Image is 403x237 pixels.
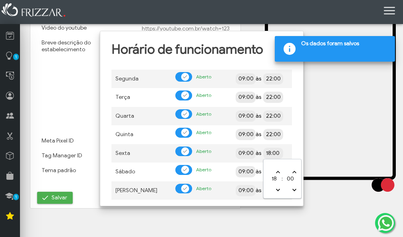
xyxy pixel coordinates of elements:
[111,125,172,144] td: Quinta
[13,194,19,200] span: 1
[42,39,91,53] label: Breve descrição do estabelecimento
[13,54,19,60] span: 1
[42,152,82,159] label: Tag Manager ID
[111,88,172,107] td: Terça
[301,40,389,50] span: Os dados foram salvos
[42,24,87,31] label: Video do youtube
[111,181,172,200] td: [PERSON_NAME]
[111,144,172,163] td: Sexta
[196,167,211,173] span: Aberto
[196,129,211,135] span: Aberto
[42,167,76,174] label: Tema padrão
[287,175,294,182] span: 00
[111,70,172,88] td: Segunda
[376,213,395,233] img: whatsapp.png
[196,92,211,98] span: Aberto
[272,175,277,182] span: 18
[42,137,74,144] label: Meta Pixel ID
[196,111,211,117] span: Aberto
[282,175,283,182] span: :
[37,192,73,204] button: Salvar
[111,41,263,57] span: Horário de funcionamento
[196,148,211,154] span: Aberto
[141,24,246,33] input: https://youtube.com.br/watch=123
[111,107,172,126] td: Quarta
[196,185,211,191] span: Aberto
[111,163,172,181] td: Sábado
[363,165,403,205] img: loading3.gif
[52,192,67,204] span: Salvar
[196,74,211,80] span: Aberto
